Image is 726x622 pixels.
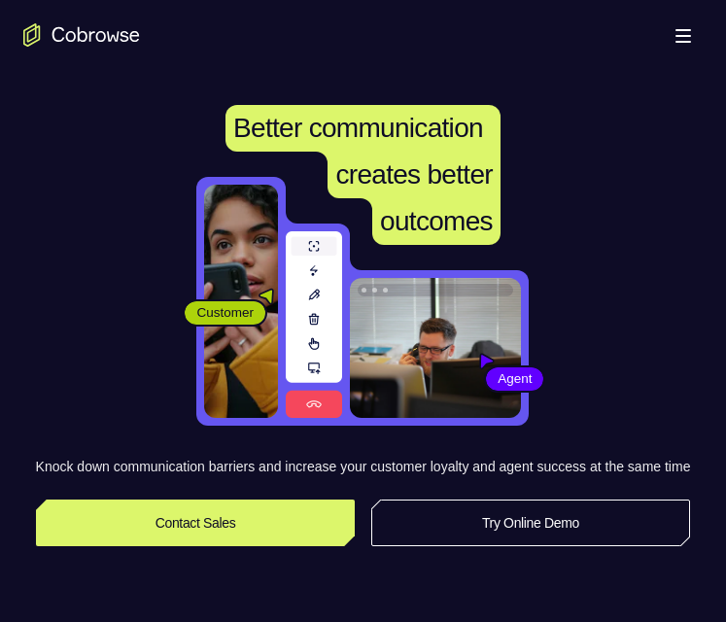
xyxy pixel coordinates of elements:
a: Contact Sales [36,500,356,546]
img: A series of tools used in co-browsing sessions [286,231,342,418]
p: Knock down communication barriers and increase your customer loyalty and agent success at the sam... [36,457,691,476]
a: Go to the home page [23,23,140,47]
span: Better communication [233,113,483,143]
span: creates better [335,159,492,190]
a: Try Online Demo [371,500,691,546]
img: A customer support agent talking on the phone [350,278,521,418]
img: A customer holding their phone [204,185,278,418]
